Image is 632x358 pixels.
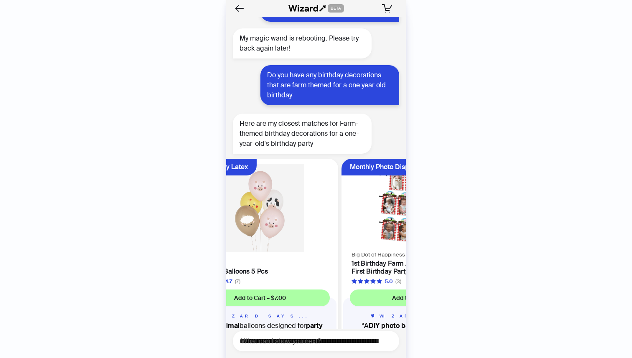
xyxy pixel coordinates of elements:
span: Add to Cart – $15.99 [392,294,448,302]
div: 5.0 [385,277,393,286]
q: balloons designed for versatility [190,321,330,341]
q: A featuring for birthday memories [350,321,489,341]
div: Do you have any birthday decorations that are farm themed for a one year old birthday [260,65,399,105]
div: (7) [235,277,240,286]
span: Add to Cart – $7.00 [234,294,286,302]
h4: 1st Birthday Farm Animals - DIY Barnyard First Birthday Party Decor - 1-12 Monthly Picture Displa... [352,259,488,275]
span: star [377,279,382,284]
h4: Mini Farm Balloons 5 Pcs [192,267,328,275]
div: 5.0 out of 5 stars [352,277,393,286]
div: My magic wand is rebooting. Please try back again later! [233,28,372,58]
h5: WIZARD SAYS... [350,313,489,319]
img: 1st Birthday Farm Animals - DIY Barnyard First Birthday Party Decor - 1-12 Monthly Picture Displa... [347,164,493,244]
h5: WIZARD SAYS... [190,313,330,319]
div: 4.7 [225,277,232,286]
button: Add to Cart – $7.00 [190,289,330,306]
div: Here are my closest matches for Farm-themed birthday decorations for a one-year-old's birthday party [233,114,372,154]
span: Big Dot of Happiness [352,251,405,258]
button: Back [233,2,246,15]
span: BETA [328,4,344,13]
span: star [364,279,370,284]
span: star [358,279,363,284]
img: Mini Farm Balloons 5 Pcs [187,164,333,252]
div: (3) [395,277,401,286]
b: DIY photo banner [369,321,424,330]
span: star [370,279,376,284]
div: Monthly Photo Display [350,159,418,175]
span: star [352,279,357,284]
